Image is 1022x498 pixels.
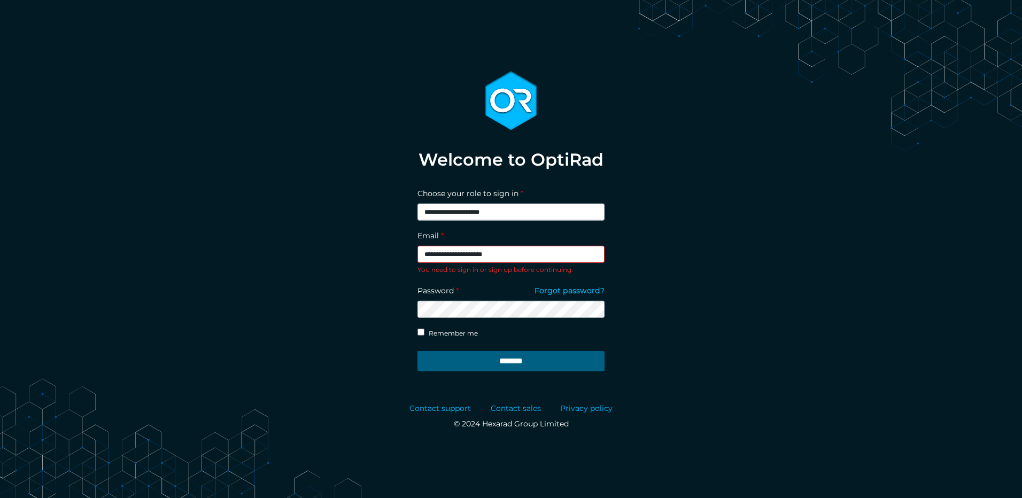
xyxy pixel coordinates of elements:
[535,285,605,301] a: Forgot password?
[409,403,471,414] a: Contact support
[429,329,478,338] label: Remember me
[417,188,523,199] label: Choose your role to sign in
[417,285,459,297] label: Password
[485,71,537,130] img: optirad_logo-13d80ebaeef41a0bd4daa28750046bb8215ff99b425e875e5b69abade74ad868.svg
[560,403,613,414] a: Privacy policy
[491,403,541,414] a: Contact sales
[417,266,573,274] span: You need to sign in or sign up before continuing.
[409,418,613,430] p: © 2024 Hexarad Group Limited
[417,230,444,242] label: Email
